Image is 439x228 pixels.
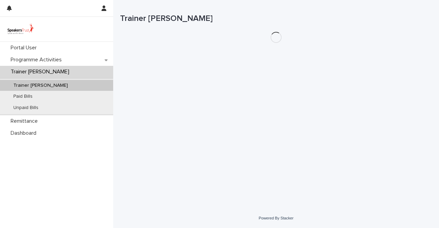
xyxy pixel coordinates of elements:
p: Trainer [PERSON_NAME] [8,69,75,75]
a: Powered By Stacker [259,216,293,220]
p: Dashboard [8,130,42,136]
p: Unpaid Bills [8,105,44,111]
p: Remittance [8,118,43,124]
p: Portal User [8,45,42,51]
img: UVamC7uQTJC0k9vuxGLS [5,22,36,36]
p: Paid Bills [8,94,38,99]
h1: Trainer [PERSON_NAME] [120,14,432,24]
p: Trainer [PERSON_NAME] [8,83,73,88]
p: Programme Activities [8,57,67,63]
